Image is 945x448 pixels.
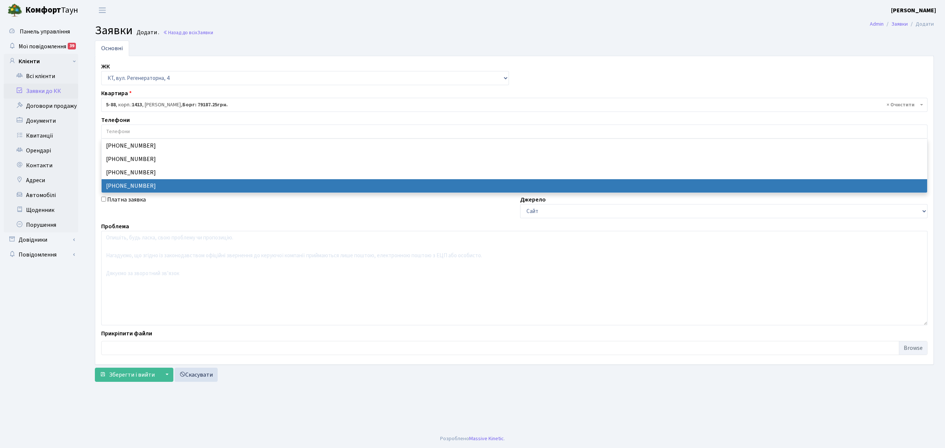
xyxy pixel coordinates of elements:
[102,166,927,179] li: [PHONE_NUMBER]
[4,39,78,54] a: Мої повідомлення39
[102,139,927,152] li: [PHONE_NUMBER]
[101,89,132,98] label: Квартира
[101,98,928,112] span: <b>5-88</b>, корп.: <b>1413</b>, Мацвейко Ніла Василівна, <b>Борг: 79187.25грн.</b>
[4,203,78,217] a: Щоденник
[7,3,22,18] img: logo.png
[4,54,78,69] a: Клієнти
[101,222,129,231] label: Проблема
[469,435,504,442] a: Massive Kinetic
[95,22,133,39] span: Заявки
[891,6,936,15] a: [PERSON_NAME]
[4,173,78,188] a: Адреси
[20,28,70,36] span: Панель управління
[25,4,78,17] span: Таун
[870,20,884,28] a: Admin
[520,195,546,204] label: Джерело
[163,29,213,36] a: Назад до всіхЗаявки
[101,329,152,338] label: Прикріпити файли
[106,101,918,109] span: <b>5-88</b>, корп.: <b>1413</b>, Мацвейко Ніла Василівна, <b>Борг: 79187.25грн.</b>
[908,20,934,28] li: Додати
[106,101,116,109] b: 5-88
[4,128,78,143] a: Квитанції
[132,101,142,109] b: 1413
[95,368,160,382] button: Зберегти і вийти
[4,188,78,203] a: Автомобілі
[102,125,927,138] input: Телефони
[4,24,78,39] a: Панель управління
[891,20,908,28] a: Заявки
[4,158,78,173] a: Контакти
[859,16,945,32] nav: breadcrumb
[93,4,112,16] button: Переключити навігацію
[4,143,78,158] a: Орендарі
[101,116,130,125] label: Телефони
[887,101,914,109] span: Видалити всі елементи
[4,113,78,128] a: Документи
[4,99,78,113] a: Договори продажу
[440,435,505,443] div: Розроблено .
[4,69,78,84] a: Всі клієнти
[25,4,61,16] b: Комфорт
[4,247,78,262] a: Повідомлення
[101,62,110,71] label: ЖК
[68,43,76,49] div: 39
[4,232,78,247] a: Довідники
[102,152,927,166] li: [PHONE_NUMBER]
[174,368,218,382] a: Скасувати
[135,29,159,36] small: Додати .
[95,41,129,56] a: Основні
[197,29,213,36] span: Заявки
[19,42,66,51] span: Мої повідомлення
[107,195,146,204] label: Платна заявка
[102,179,927,193] li: [PHONE_NUMBER]
[109,371,155,379] span: Зберегти і вийти
[182,101,228,109] b: Борг: 79187.25грн.
[4,84,78,99] a: Заявки до КК
[4,217,78,232] a: Порушення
